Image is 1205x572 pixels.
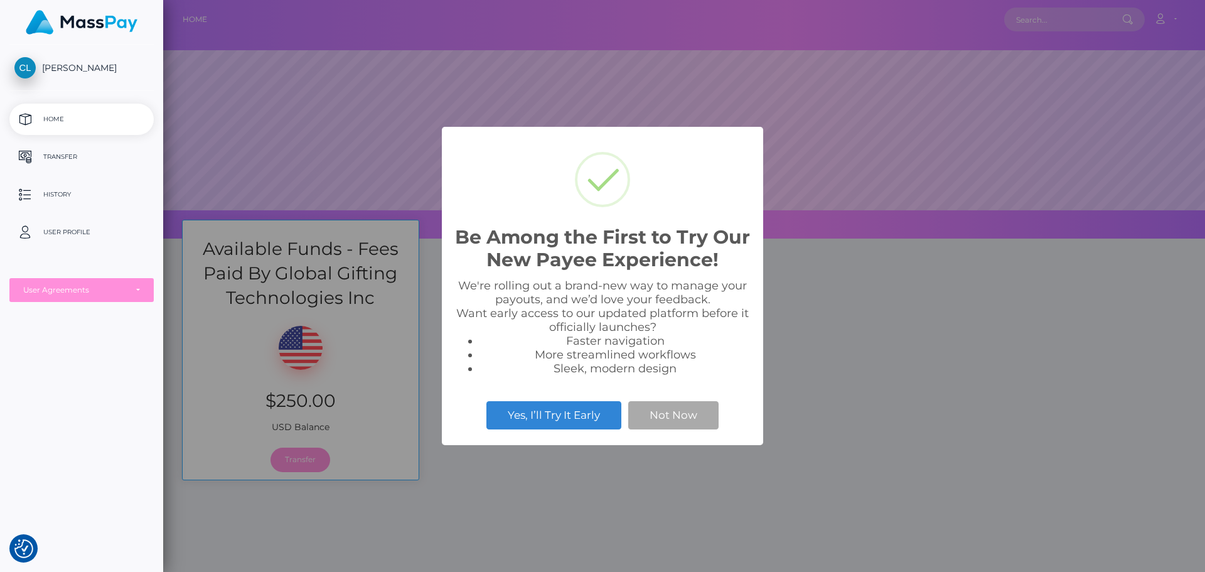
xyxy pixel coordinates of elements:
[628,401,719,429] button: Not Now
[454,226,751,271] h2: Be Among the First to Try Our New Payee Experience!
[454,279,751,375] div: We're rolling out a brand-new way to manage your payouts, and we’d love your feedback. Want early...
[14,539,33,558] img: Revisit consent button
[14,148,149,166] p: Transfer
[14,110,149,129] p: Home
[14,223,149,242] p: User Profile
[26,10,137,35] img: MassPay
[479,334,751,348] li: Faster navigation
[479,362,751,375] li: Sleek, modern design
[14,539,33,558] button: Consent Preferences
[486,401,621,429] button: Yes, I’ll Try It Early
[14,185,149,204] p: History
[479,348,751,362] li: More streamlined workflows
[23,285,126,295] div: User Agreements
[9,278,154,302] button: User Agreements
[9,62,154,73] span: [PERSON_NAME]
